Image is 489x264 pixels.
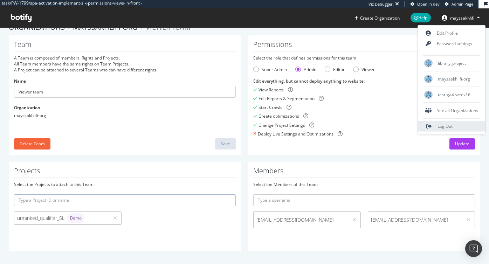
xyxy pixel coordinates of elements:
div: Viz Debugger: [369,1,394,7]
span: mayssakhlifi [450,15,474,21]
span: library_project [438,60,466,66]
div: Open Intercom Messenger [465,240,482,257]
a: Open in dev [411,1,440,7]
span: test-ga4-week16 [438,92,470,98]
a: Edit Profile [418,28,485,39]
span: Log Out [438,123,453,129]
a: Log Out [418,121,485,132]
img: test-ga4-week16 [424,91,433,99]
button: Create Organization [354,15,400,21]
div: See all Organizations [418,105,485,116]
img: library_project [424,59,433,68]
span: Admin Page [452,1,473,7]
span: Help [411,13,431,22]
a: Admin Page [445,1,473,7]
span: Open in dev [417,1,440,7]
button: mayssakhlifi [436,12,485,23]
span: mayssakhlifi-org [438,76,470,82]
img: mayssakhlifi-org [424,75,433,83]
a: Password settings [418,39,485,49]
